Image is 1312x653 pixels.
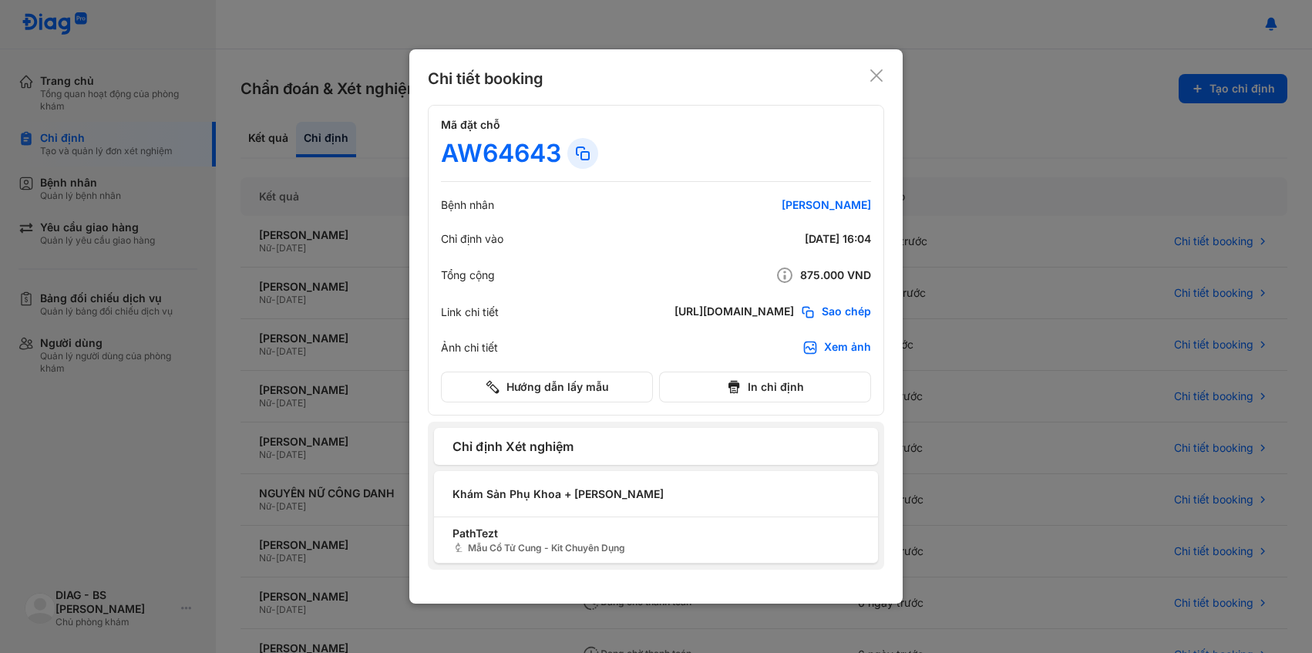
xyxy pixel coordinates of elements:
[441,305,499,319] div: Link chi tiết
[686,232,871,246] div: [DATE] 16:04
[675,305,794,320] div: [URL][DOMAIN_NAME]
[441,118,871,132] h4: Mã đặt chỗ
[824,340,871,355] div: Xem ảnh
[441,341,498,355] div: Ảnh chi tiết
[452,486,860,502] span: Khám Sản Phụ Khoa + [PERSON_NAME]
[822,305,871,320] span: Sao chép
[441,138,561,169] div: AW64643
[428,68,543,89] div: Chi tiết booking
[686,266,871,284] div: 875.000 VND
[441,372,653,402] button: Hướng dẫn lấy mẫu
[441,268,495,282] div: Tổng cộng
[452,525,860,541] span: PathTezt
[452,437,860,456] span: Chỉ định Xét nghiệm
[686,198,871,212] div: [PERSON_NAME]
[441,232,503,246] div: Chỉ định vào
[452,541,860,555] span: Mẫu Cổ Tử Cung - Kit Chuyên Dụng
[441,198,494,212] div: Bệnh nhân
[659,372,871,402] button: In chỉ định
